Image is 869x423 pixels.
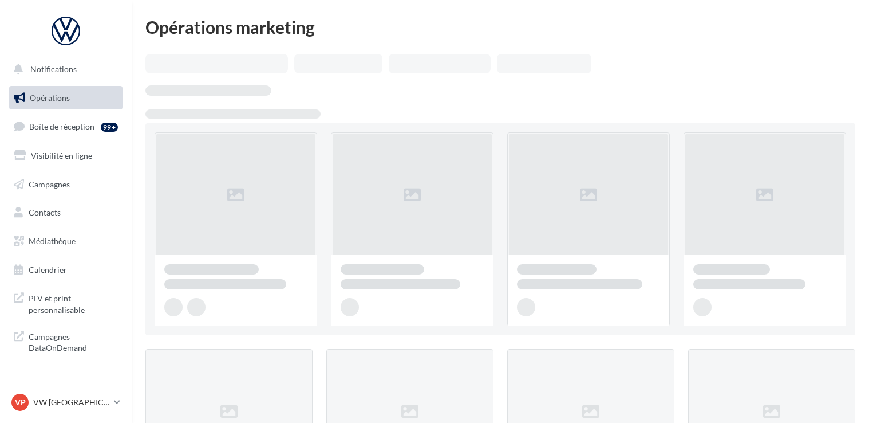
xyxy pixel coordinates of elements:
[29,207,61,217] span: Contacts
[7,86,125,110] a: Opérations
[29,291,118,315] span: PLV et print personnalisable
[29,122,94,131] span: Boîte de réception
[29,179,70,189] span: Campagnes
[7,286,125,320] a: PLV et print personnalisable
[30,64,77,74] span: Notifications
[101,123,118,132] div: 99+
[33,397,109,408] p: VW [GEOGRAPHIC_DATA] 13
[7,324,125,358] a: Campagnes DataOnDemand
[15,397,26,408] span: VP
[29,265,67,275] span: Calendrier
[7,229,125,253] a: Médiathèque
[30,93,70,103] span: Opérations
[7,173,125,197] a: Campagnes
[7,57,120,81] button: Notifications
[7,258,125,282] a: Calendrier
[29,329,118,354] span: Campagnes DataOnDemand
[9,391,123,413] a: VP VW [GEOGRAPHIC_DATA] 13
[29,236,76,246] span: Médiathèque
[7,144,125,168] a: Visibilité en ligne
[31,151,92,160] span: Visibilité en ligne
[145,18,855,36] div: Opérations marketing
[7,201,125,225] a: Contacts
[7,114,125,139] a: Boîte de réception99+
